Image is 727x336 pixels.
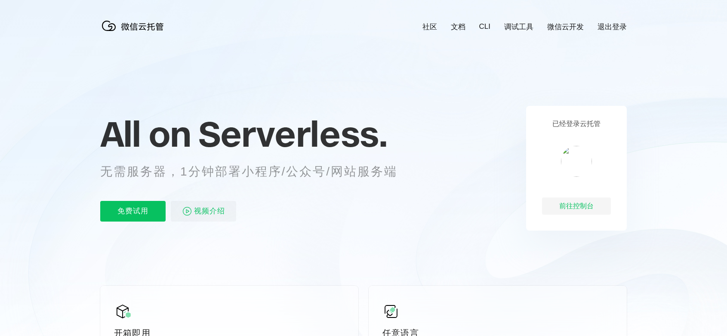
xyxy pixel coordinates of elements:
[479,22,490,31] a: CLI
[198,112,387,155] span: Serverless.
[100,112,190,155] span: All on
[422,22,437,32] a: 社区
[100,17,169,34] img: 微信云托管
[598,22,627,32] a: 退出登录
[194,201,225,222] span: 视频介绍
[451,22,465,32] a: 文档
[100,201,166,222] p: 免费试用
[100,28,169,36] a: 微信云托管
[504,22,533,32] a: 调试工具
[552,120,601,129] p: 已经登录云托管
[100,163,413,180] p: 无需服务器，1分钟部署小程序/公众号/网站服务端
[547,22,584,32] a: 微信云开发
[182,206,192,216] img: video_play.svg
[542,197,611,215] div: 前往控制台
